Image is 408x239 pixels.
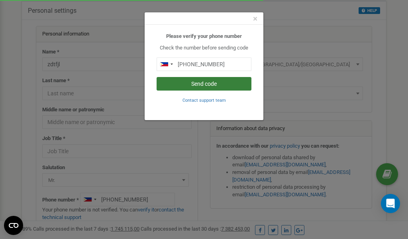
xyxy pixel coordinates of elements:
[253,14,257,24] span: ×
[4,216,23,235] button: Open CMP widget
[182,97,226,103] a: Contact support team
[182,98,226,103] small: Contact support team
[157,58,175,71] div: Telephone country code
[157,77,251,91] button: Send code
[166,33,242,39] b: Please verify your phone number
[157,44,251,52] p: Check the number before sending code
[381,194,400,213] div: Open Intercom Messenger
[253,15,257,23] button: Close
[157,57,251,71] input: 0905 123 4567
